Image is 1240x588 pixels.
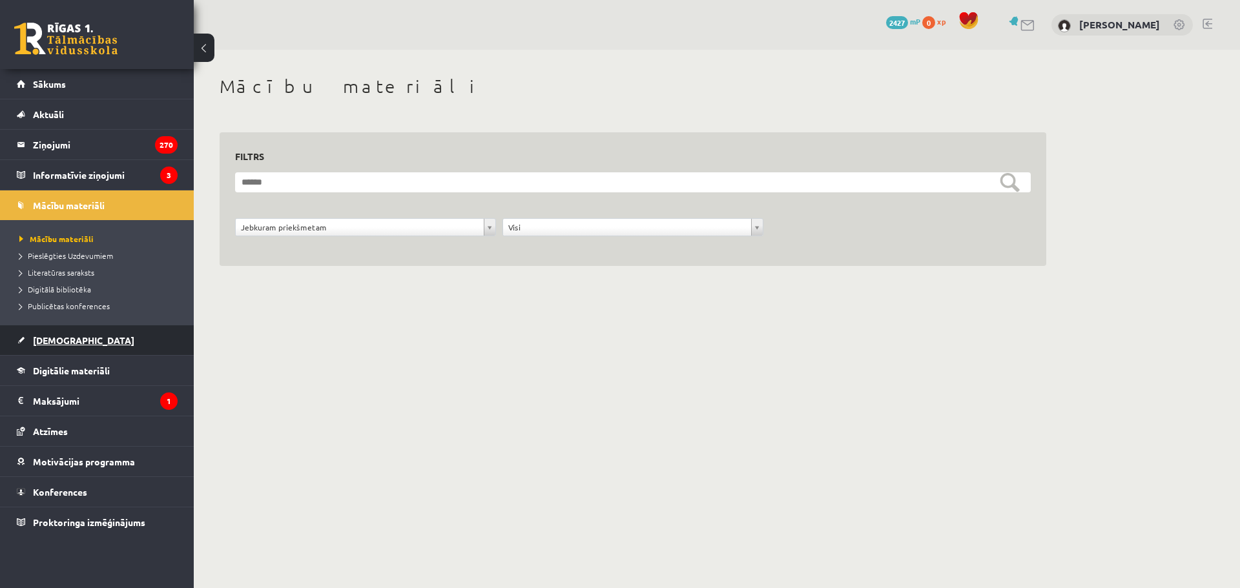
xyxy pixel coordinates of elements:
[160,167,178,184] i: 3
[17,477,178,507] a: Konferences
[19,301,110,311] span: Publicētas konferences
[33,108,64,120] span: Aktuāli
[235,148,1015,165] h3: Filtrs
[17,130,178,159] a: Ziņojumi270
[508,219,746,236] span: Visi
[17,386,178,416] a: Maksājumi1
[17,507,178,537] a: Proktoringa izmēģinājums
[19,284,91,294] span: Digitālā bibliotēka
[160,392,178,410] i: 1
[17,99,178,129] a: Aktuāli
[33,516,145,528] span: Proktoringa izmēģinājums
[19,233,181,245] a: Mācību materiāli
[33,78,66,90] span: Sākums
[33,160,178,190] legend: Informatīvie ziņojumi
[19,250,113,261] span: Pieslēgties Uzdevumiem
[33,199,105,211] span: Mācību materiāli
[19,267,181,278] a: Literatūras saraksts
[19,283,181,295] a: Digitālā bibliotēka
[19,250,181,261] a: Pieslēgties Uzdevumiem
[1079,18,1160,31] a: [PERSON_NAME]
[1058,19,1071,32] img: Aleksandrs Kazakevičs
[922,16,952,26] a: 0 xp
[241,219,479,236] span: Jebkuram priekšmetam
[503,219,763,236] a: Visi
[922,16,935,29] span: 0
[17,356,178,385] a: Digitālie materiāli
[17,190,178,220] a: Mācību materiāli
[886,16,908,29] span: 2427
[17,447,178,476] a: Motivācijas programma
[33,456,135,467] span: Motivācijas programma
[19,267,94,278] span: Literatūras saraksts
[33,334,134,346] span: [DEMOGRAPHIC_DATA]
[33,130,178,159] legend: Ziņojumi
[886,16,920,26] a: 2427 mP
[33,365,110,376] span: Digitālie materiāli
[33,486,87,498] span: Konferences
[220,76,1046,97] h1: Mācību materiāli
[19,234,94,244] span: Mācību materiāli
[236,219,495,236] a: Jebkuram priekšmetam
[937,16,945,26] span: xp
[19,300,181,312] a: Publicētas konferences
[17,69,178,99] a: Sākums
[17,160,178,190] a: Informatīvie ziņojumi3
[17,416,178,446] a: Atzīmes
[155,136,178,154] i: 270
[17,325,178,355] a: [DEMOGRAPHIC_DATA]
[14,23,118,55] a: Rīgas 1. Tālmācības vidusskola
[33,425,68,437] span: Atzīmes
[910,16,920,26] span: mP
[33,386,178,416] legend: Maksājumi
